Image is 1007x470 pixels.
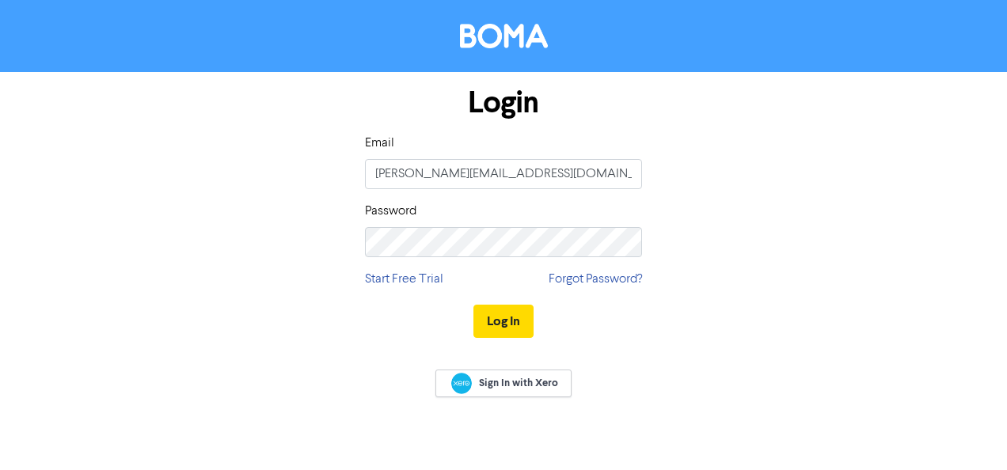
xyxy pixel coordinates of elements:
[473,305,534,338] button: Log In
[549,270,642,289] a: Forgot Password?
[928,394,1007,470] iframe: Chat Widget
[451,373,472,394] img: Xero logo
[365,202,416,221] label: Password
[365,85,642,121] h1: Login
[435,370,572,397] a: Sign In with Xero
[460,24,548,48] img: BOMA Logo
[365,134,394,153] label: Email
[365,270,443,289] a: Start Free Trial
[479,376,558,390] span: Sign In with Xero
